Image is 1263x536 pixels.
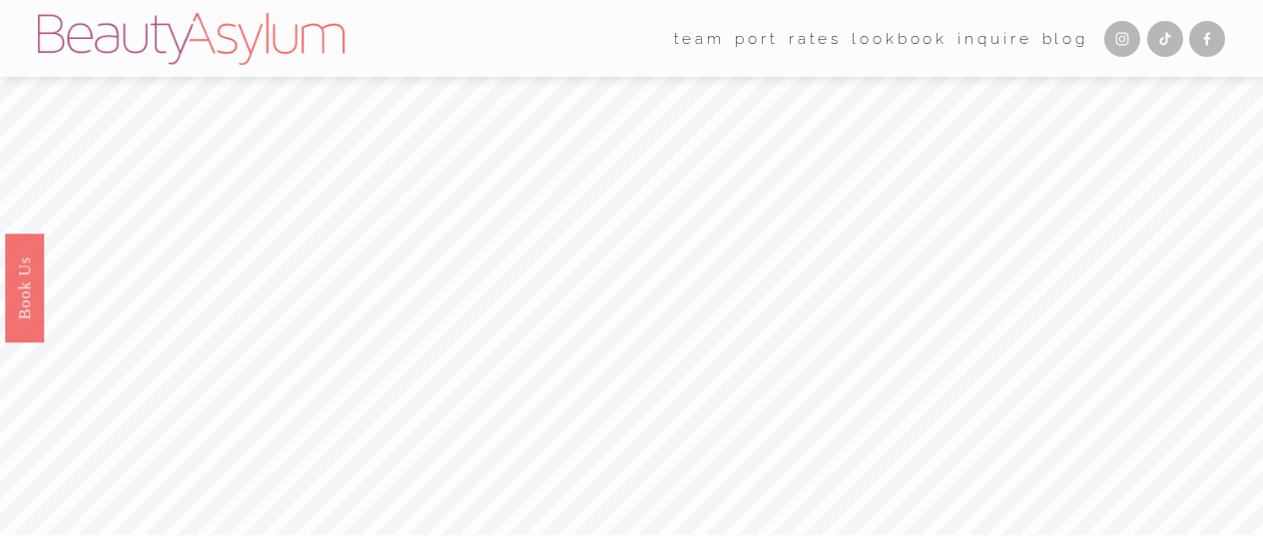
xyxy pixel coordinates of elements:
a: Facebook [1189,21,1225,57]
a: port [735,23,778,54]
a: Rates [789,23,842,54]
a: Lookbook [852,23,947,54]
a: Inquire [957,23,1031,54]
a: Instagram [1104,21,1140,57]
a: Book Us [5,233,44,341]
a: TikTok [1147,21,1183,57]
span: team [674,25,725,53]
a: folder dropdown [674,23,725,54]
img: Beauty Asylum | Bridal Hair &amp; Makeup Charlotte &amp; Atlanta [38,13,344,65]
a: Blog [1042,23,1088,54]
